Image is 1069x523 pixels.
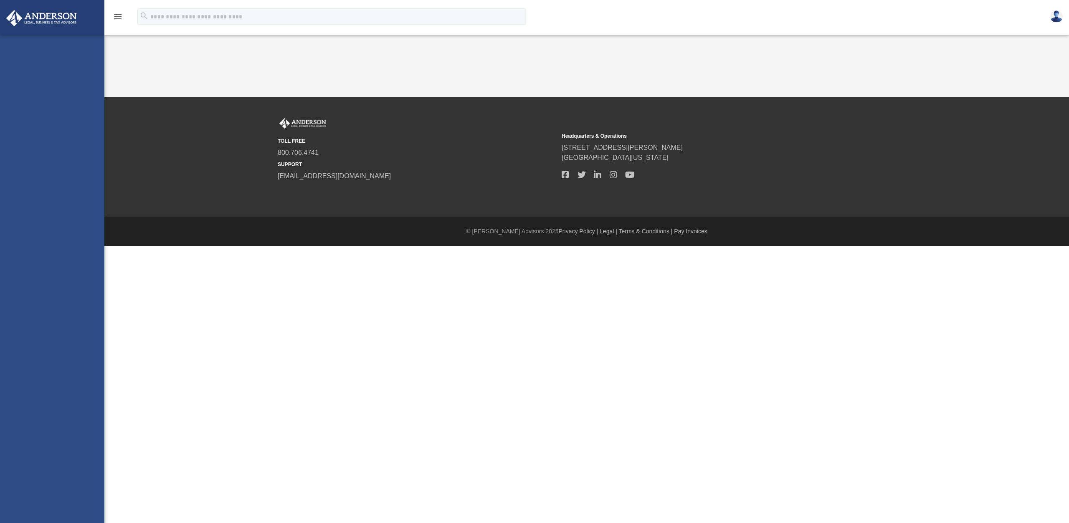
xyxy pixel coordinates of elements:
[104,227,1069,236] div: © [PERSON_NAME] Advisors 2025
[278,118,328,129] img: Anderson Advisors Platinum Portal
[4,10,79,26] img: Anderson Advisors Platinum Portal
[278,149,319,156] a: 800.706.4741
[559,228,598,235] a: Privacy Policy |
[1050,10,1063,23] img: User Pic
[619,228,673,235] a: Terms & Conditions |
[562,154,669,161] a: [GEOGRAPHIC_DATA][US_STATE]
[113,16,123,22] a: menu
[562,144,683,151] a: [STREET_ADDRESS][PERSON_NAME]
[562,132,840,140] small: Headquarters & Operations
[600,228,617,235] a: Legal |
[113,12,123,22] i: menu
[139,11,149,20] i: search
[278,172,391,179] a: [EMAIL_ADDRESS][DOMAIN_NAME]
[674,228,707,235] a: Pay Invoices
[278,161,556,168] small: SUPPORT
[278,137,556,145] small: TOLL FREE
